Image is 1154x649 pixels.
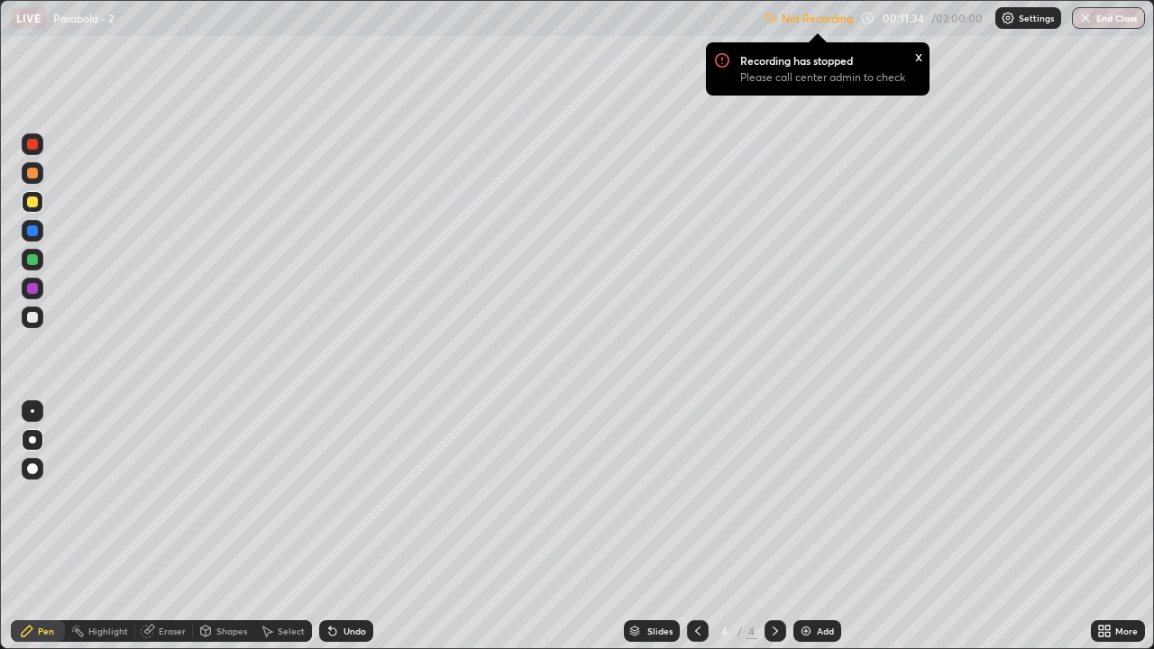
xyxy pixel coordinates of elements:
p: Settings [1019,14,1054,23]
div: Highlight [88,626,128,635]
img: not-recording.2f5abfab.svg [764,11,778,25]
div: Select [278,626,305,635]
div: Add [817,626,834,635]
img: add-slide-button [799,624,813,638]
p: Please call center admin to check [740,70,905,85]
img: class-settings-icons [1001,11,1015,25]
div: 4 [716,626,734,636]
div: Undo [343,626,366,635]
div: Pen [38,626,54,635]
button: End Class [1072,7,1145,29]
div: Eraser [159,626,186,635]
div: x [915,46,922,65]
p: Parabola - 2 [53,11,114,25]
img: Recording Icon [715,51,729,68]
div: More [1115,626,1138,635]
div: 4 [746,623,757,639]
div: Slides [647,626,673,635]
p: Recording has stopped [740,53,853,68]
p: LIVE [16,11,41,25]
img: end-class-cross [1078,11,1093,25]
div: / [737,626,743,636]
p: Not Recording [782,12,853,25]
div: Shapes [216,626,247,635]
